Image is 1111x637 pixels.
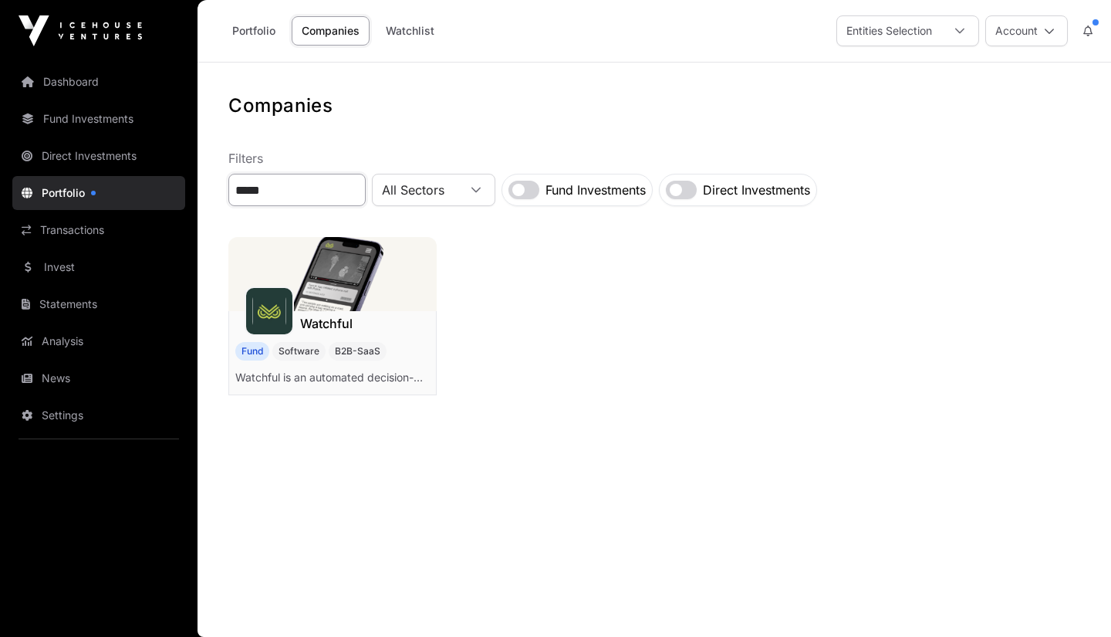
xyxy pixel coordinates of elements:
a: Watchlist [376,16,444,46]
a: Analysis [12,324,185,358]
a: Companies [292,16,370,46]
button: Account [985,15,1068,46]
span: Fund [235,342,269,361]
a: Fund Investments [12,102,185,136]
a: Invest [12,250,185,284]
h1: Companies [228,93,1080,118]
span: B2B-SaaS [335,345,380,357]
a: Portfolio [222,16,285,46]
span: All Sectors [373,176,458,204]
p: Filters [228,149,1080,168]
a: Settings [12,398,185,432]
a: Statements [12,287,185,321]
label: Direct Investments [703,181,810,199]
a: Dashboard [12,65,185,99]
img: Watchful [228,237,437,311]
p: Watchful is an automated decision-maker that monitors security cameras with an unparalleled level... [235,370,430,385]
img: Icehouse Ventures Logo [19,15,142,46]
span: Software [279,345,319,357]
a: Direct Investments [12,139,185,173]
label: Fund Investments [545,181,646,199]
a: Transactions [12,213,185,247]
div: Entities Selection [837,16,941,46]
iframe: Chat Widget [1034,563,1111,637]
a: News [12,361,185,395]
a: Portfolio [12,176,185,210]
a: Watchful [300,314,353,333]
img: watchful_ai_logo.jpeg [252,294,286,328]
